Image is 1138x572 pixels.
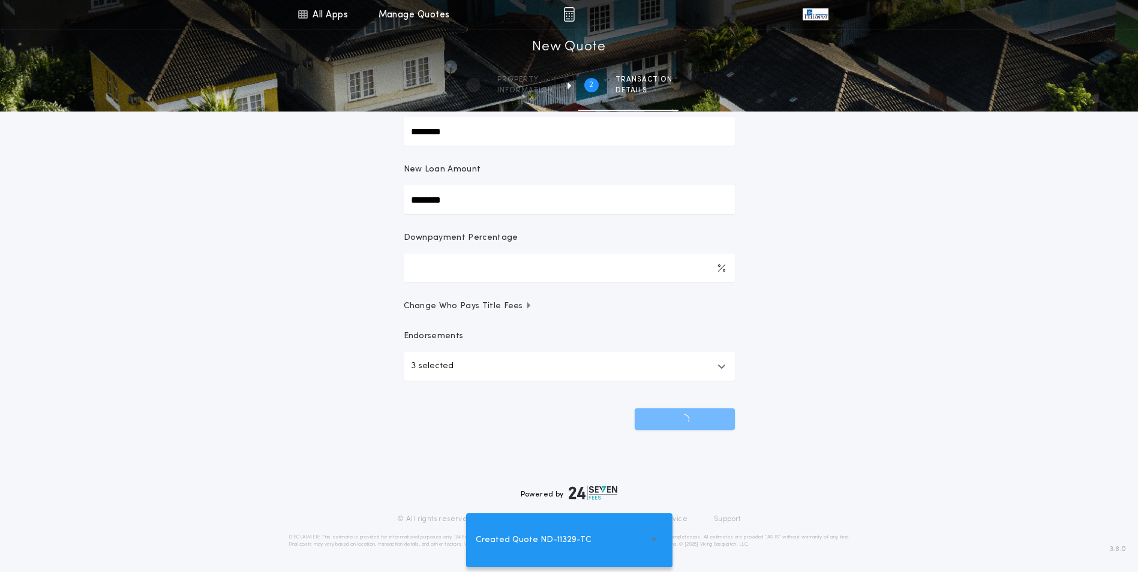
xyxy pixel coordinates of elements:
span: Change Who Pays Title Fees [404,300,533,312]
button: 3 selected [404,352,735,381]
img: logo [569,486,618,500]
input: New Loan Amount [404,185,735,214]
span: Transaction [615,75,672,85]
input: Sale Price [404,117,735,146]
div: Powered by [521,486,618,500]
span: Property [497,75,553,85]
h2: 2 [589,80,593,90]
input: Downpayment Percentage [404,254,735,282]
h1: New Quote [532,38,605,57]
span: details [615,86,672,95]
p: 3 selected [411,359,454,374]
button: Change Who Pays Title Fees [404,300,735,312]
p: New Loan Amount [404,164,481,176]
img: img [563,7,575,22]
p: Endorsements [404,330,735,342]
p: Downpayment Percentage [404,232,518,244]
img: vs-icon [803,8,828,20]
span: information [497,86,553,95]
span: Created Quote ND-11329-TC [476,534,591,547]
